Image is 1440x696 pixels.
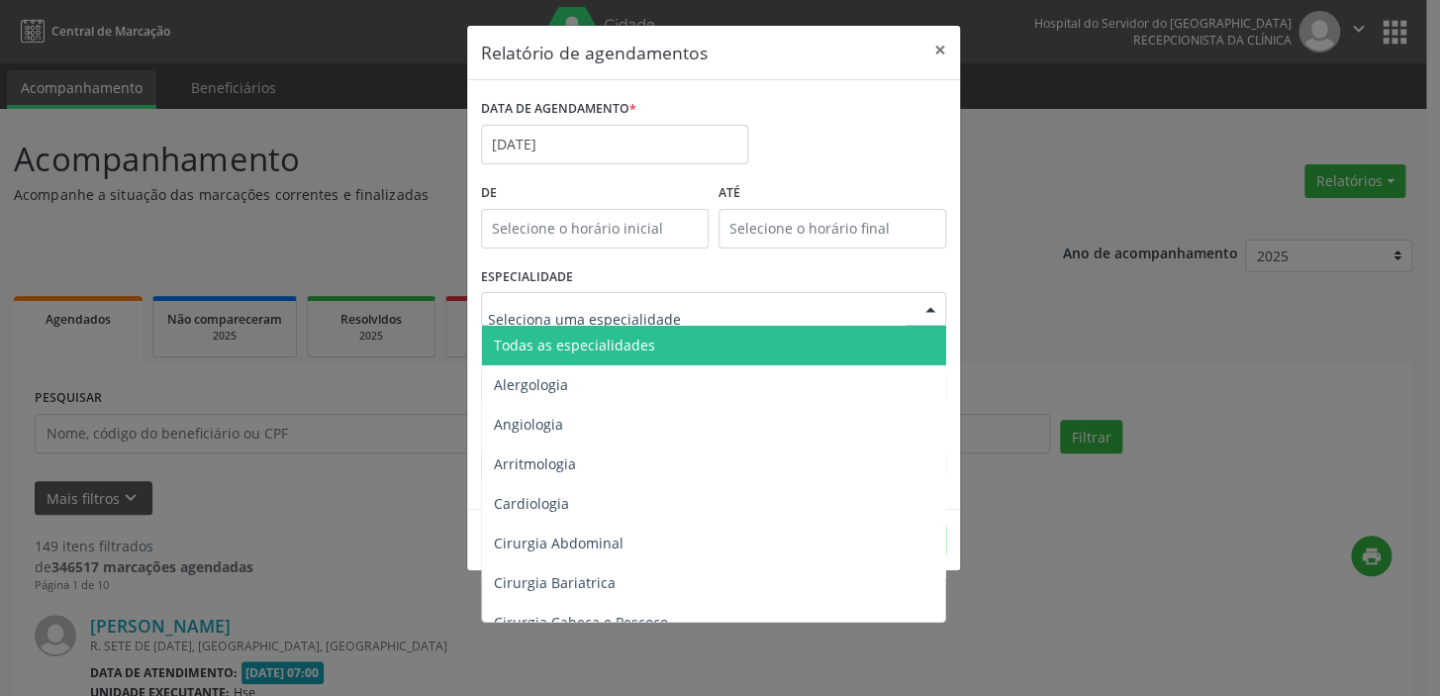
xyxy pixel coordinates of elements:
[719,209,946,249] input: Selecione o horário final
[481,262,573,293] label: ESPECIALIDADE
[488,299,906,339] input: Seleciona uma especialidade
[494,415,563,434] span: Angiologia
[481,40,708,65] h5: Relatório de agendamentos
[494,573,616,592] span: Cirurgia Bariatrica
[494,494,569,513] span: Cardiologia
[494,613,668,632] span: Cirurgia Cabeça e Pescoço
[920,26,960,74] button: Close
[481,125,748,164] input: Selecione uma data ou intervalo
[719,178,946,209] label: ATÉ
[481,94,636,125] label: DATA DE AGENDAMENTO
[494,534,624,552] span: Cirurgia Abdominal
[494,454,576,473] span: Arritmologia
[481,209,709,249] input: Selecione o horário inicial
[494,375,568,394] span: Alergologia
[481,178,709,209] label: De
[494,336,655,354] span: Todas as especialidades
